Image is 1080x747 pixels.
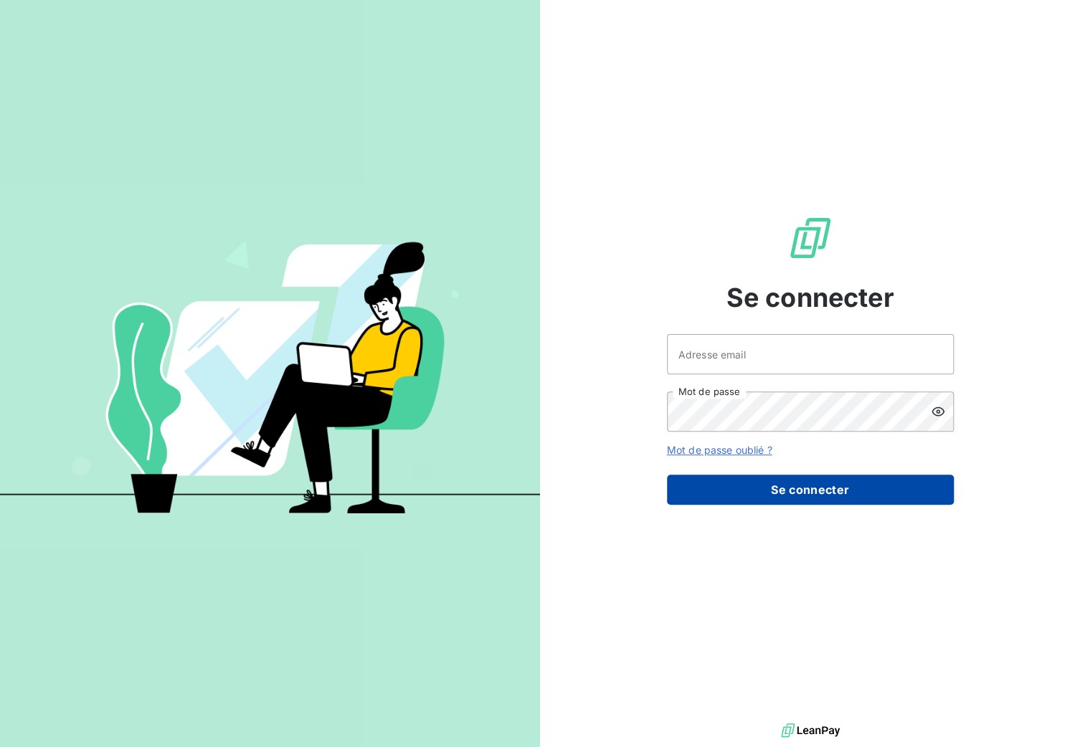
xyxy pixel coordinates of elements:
[667,334,954,374] input: placeholder
[667,475,954,505] button: Se connecter
[667,444,772,456] a: Mot de passe oublié ?
[781,720,840,741] img: logo
[726,278,894,317] span: Se connecter
[787,215,833,261] img: Logo LeanPay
